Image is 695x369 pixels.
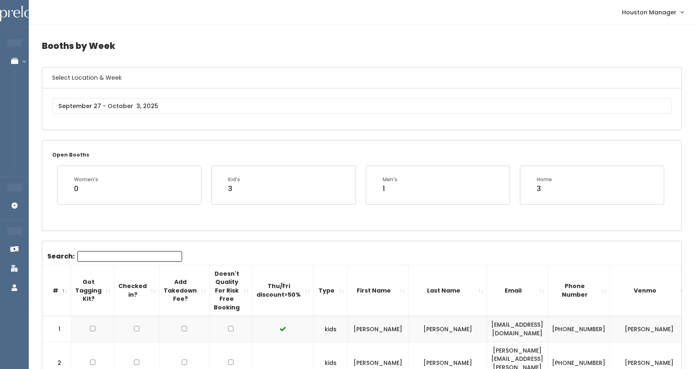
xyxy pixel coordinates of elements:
th: Add Takedown Fee?: activate to sort column ascending [159,265,210,316]
div: Home [537,176,552,183]
div: 3 [537,183,552,194]
span: Houston Manager [622,8,677,17]
th: Venmo: activate to sort column ascending [610,265,689,316]
div: Kid's [228,176,240,183]
div: Men's [383,176,397,183]
th: Last Name: activate to sort column ascending [409,265,487,316]
th: First Name: activate to sort column ascending [348,265,409,316]
th: Email: activate to sort column ascending [487,265,548,316]
td: [PERSON_NAME] [348,316,409,342]
th: Checked in?: activate to sort column ascending [114,265,159,316]
h6: Select Location & Week [42,67,681,88]
th: Thu/Fri discount&gt;50%: activate to sort column ascending [252,265,314,316]
a: Houston Manager [614,3,692,21]
div: 0 [74,183,98,194]
div: 3 [228,183,240,194]
th: Got Tagging Kit?: activate to sort column ascending [71,265,114,316]
label: Search: [47,251,182,262]
th: Type: activate to sort column ascending [314,265,348,316]
td: [EMAIL_ADDRESS][DOMAIN_NAME] [487,316,548,342]
td: [PERSON_NAME] [610,316,689,342]
td: [PHONE_NUMBER] [548,316,610,342]
input: Search: [77,251,182,262]
small: Open Booths [52,151,89,158]
th: #: activate to sort column descending [42,265,71,316]
h4: Booths by Week [42,35,682,57]
div: Women's [74,176,98,183]
td: 1 [42,316,71,342]
td: kids [314,316,348,342]
input: September 27 - October 3, 2025 [52,98,672,114]
th: Doesn't Quality For Risk Free Booking : activate to sort column ascending [210,265,252,316]
th: Phone Number: activate to sort column ascending [548,265,610,316]
td: [PERSON_NAME] [409,316,487,342]
div: 1 [383,183,397,194]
